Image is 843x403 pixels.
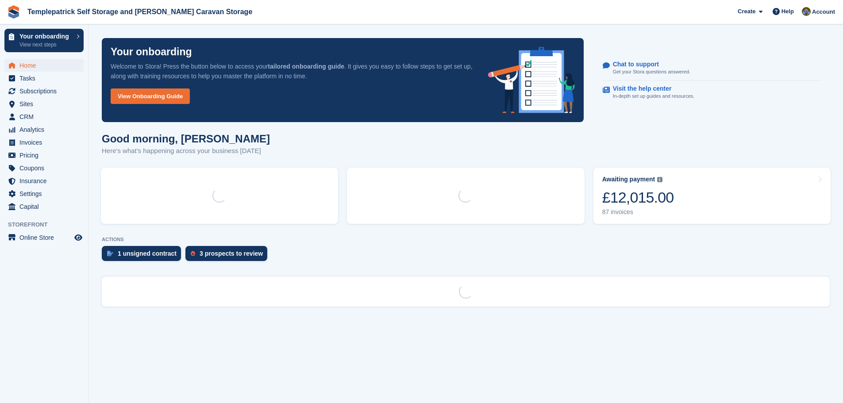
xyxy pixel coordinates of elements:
[191,251,195,256] img: prospect-51fa495bee0391a8d652442698ab0144808aea92771e9ea1ae160a38d050c398.svg
[602,176,655,183] div: Awaiting payment
[19,123,73,136] span: Analytics
[102,133,270,145] h1: Good morning, [PERSON_NAME]
[4,162,84,174] a: menu
[812,8,835,16] span: Account
[19,231,73,244] span: Online Store
[111,61,474,81] p: Welcome to Stora! Press the button below to access your . It gives you easy to follow steps to ge...
[4,98,84,110] a: menu
[185,246,272,265] a: 3 prospects to review
[4,59,84,72] a: menu
[4,149,84,161] a: menu
[603,81,821,104] a: Visit the help center In-depth set up guides and resources.
[657,177,662,182] img: icon-info-grey-7440780725fd019a000dd9b08b2336e03edf1995a4989e88bcd33f0948082b44.svg
[613,92,695,100] p: In-depth set up guides and resources.
[73,232,84,243] a: Preview store
[613,68,690,76] p: Get your Stora questions answered.
[738,7,755,16] span: Create
[111,88,190,104] a: View Onboarding Guide
[4,136,84,149] a: menu
[19,111,73,123] span: CRM
[24,4,256,19] a: Templepatrick Self Storage and [PERSON_NAME] Caravan Storage
[19,188,73,200] span: Settings
[4,123,84,136] a: menu
[4,85,84,97] a: menu
[19,59,73,72] span: Home
[102,246,185,265] a: 1 unsigned contract
[107,251,113,256] img: contract_signature_icon-13c848040528278c33f63329250d36e43548de30e8caae1d1a13099fd9432cc5.svg
[4,188,84,200] a: menu
[19,33,72,39] p: Your onboarding
[19,175,73,187] span: Insurance
[19,162,73,174] span: Coupons
[19,72,73,84] span: Tasks
[8,220,88,229] span: Storefront
[4,231,84,244] a: menu
[602,188,674,207] div: £12,015.00
[19,41,72,49] p: View next steps
[102,146,270,156] p: Here's what's happening across your business [DATE]
[19,200,73,213] span: Capital
[603,56,821,81] a: Chat to support Get your Stora questions answered.
[4,29,84,52] a: Your onboarding View next steps
[118,250,177,257] div: 1 unsigned contract
[593,168,831,224] a: Awaiting payment £12,015.00 87 invoices
[4,72,84,84] a: menu
[19,98,73,110] span: Sites
[4,175,84,187] a: menu
[4,200,84,213] a: menu
[268,63,344,70] strong: tailored onboarding guide
[602,208,674,216] div: 87 invoices
[613,61,683,68] p: Chat to support
[19,136,73,149] span: Invoices
[802,7,811,16] img: Karen
[200,250,263,257] div: 3 prospects to review
[7,5,20,19] img: stora-icon-8386f47178a22dfd0bd8f6a31ec36ba5ce8667c1dd55bd0f319d3a0aa187defe.svg
[4,111,84,123] a: menu
[19,149,73,161] span: Pricing
[781,7,794,16] span: Help
[19,85,73,97] span: Subscriptions
[111,47,192,57] p: Your onboarding
[102,237,830,242] p: ACTIONS
[613,85,688,92] p: Visit the help center
[488,47,575,113] img: onboarding-info-6c161a55d2c0e0a8cae90662b2fe09162a5109e8cc188191df67fb4f79e88e88.svg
